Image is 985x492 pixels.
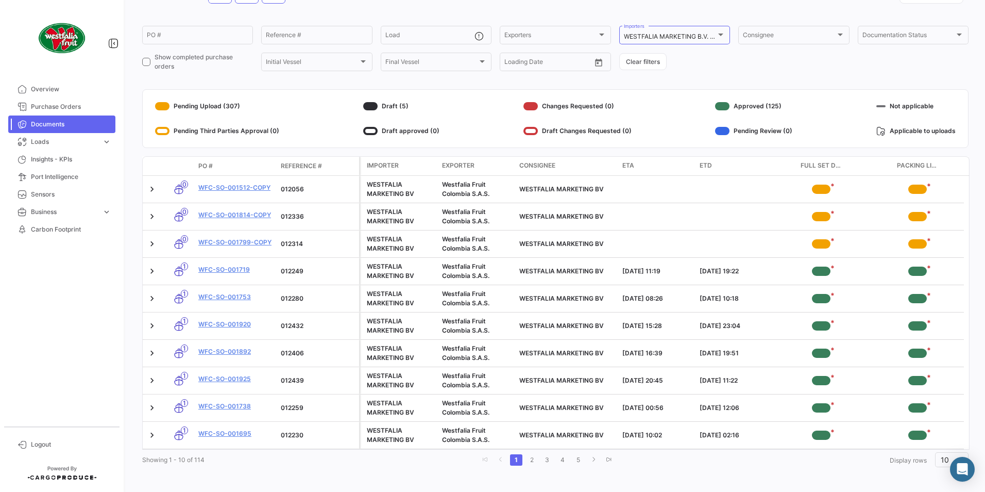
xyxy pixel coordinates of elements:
div: Applicable to uploads [876,123,956,139]
datatable-header-cell: Full Set Docs WFCOL [773,157,869,175]
div: [DATE] 19:22 [700,267,769,276]
span: 1 [181,372,188,380]
div: 012249 [281,267,355,276]
a: go to first page [479,454,491,466]
div: 012314 [281,239,355,249]
span: Reference # [281,161,322,171]
div: Westfalia Fruit Colombia S.A.S. [442,399,511,417]
span: WESTFALIA MARKETING BV [519,431,604,439]
span: WESTFALIA MARKETING BV [519,404,604,412]
a: WFC-SO-001814-copy [198,210,273,220]
span: Consignee [519,161,555,170]
div: Westfalia Fruit Colombia S.A.S. [442,317,511,335]
span: 0 [181,181,188,188]
span: Full Set Docs WFCOL [801,161,842,171]
span: WESTFALIA MARKETING BV [519,212,604,220]
span: WESTFALIA MARKETING BV [519,267,604,275]
div: Westfalia Fruit Colombia S.A.S. [442,371,511,390]
div: Draft Changes Requested (0) [523,123,632,139]
div: [DATE] 08:26 [622,294,691,303]
div: [DATE] 00:56 [622,403,691,413]
datatable-header-cell: ETA [618,157,695,175]
datatable-header-cell: Transport mode [163,162,194,170]
span: 1 [181,345,188,352]
a: 1 [510,454,522,466]
span: PO # [198,161,213,171]
button: Open calendar [591,55,606,70]
div: Pending Review (0) [715,123,792,139]
span: ETD [700,161,712,170]
span: Consignee [743,33,835,40]
div: WESTFALIA MARKETING BV [367,180,434,199]
li: page 1 [508,451,524,469]
a: Expand/Collapse Row [147,321,157,331]
div: WESTFALIA MARKETING BV [367,207,434,226]
a: Sensors [8,186,115,203]
a: Carbon Footprint [8,221,115,238]
div: Abrir Intercom Messenger [950,457,975,482]
div: Changes Requested (0) [523,98,632,114]
li: page 5 [570,451,586,469]
span: WESTFALIA MARKETING BV [519,185,604,193]
a: 4 [556,454,569,466]
div: Not applicable [876,98,956,114]
a: 5 [572,454,584,466]
span: WESTFALIA MARKETING BV [519,294,604,302]
a: Documents [8,116,115,133]
a: Expand/Collapse Row [147,348,157,358]
a: go to previous page [495,454,507,466]
span: Port Intelligence [31,172,111,182]
span: WESTFALIA MARKETING BV [519,349,604,357]
span: 1 [181,427,188,434]
div: Pending Upload (307) [155,98,279,114]
div: Approved (125) [715,98,792,114]
span: Initial Vessel [266,60,358,67]
div: [DATE] 19:51 [700,349,769,358]
a: WFC-SO-001753 [198,292,273,302]
div: 012432 [281,321,355,331]
div: [DATE] 15:28 [622,321,691,331]
datatable-header-cell: PO # [194,157,277,175]
div: WESTFALIA MARKETING BV [367,262,434,281]
a: Expand/Collapse Row [147,211,157,222]
span: 0 [181,235,188,243]
div: [DATE] 20:45 [622,376,691,385]
span: Insights - KPIs [31,155,111,164]
div: 012280 [281,294,355,303]
a: WFC-SO-001695 [198,429,273,438]
div: 012406 [281,349,355,358]
a: Expand/Collapse Row [147,375,157,386]
span: Carbon Footprint [31,225,111,234]
div: 012259 [281,403,355,413]
div: Westfalia Fruit Colombia S.A.S. [442,289,511,308]
span: 10 [941,455,949,464]
div: 012439 [281,376,355,385]
a: Overview [8,80,115,98]
div: Westfalia Fruit Colombia S.A.S. [442,344,511,363]
span: Documents [31,120,111,129]
li: page 3 [539,451,555,469]
div: [DATE] 10:18 [700,294,769,303]
a: Expand/Collapse Row [147,266,157,276]
li: page 2 [524,451,539,469]
a: Expand/Collapse Row [147,403,157,413]
div: [DATE] 02:16 [700,431,769,440]
div: [DATE] 12:06 [700,403,769,413]
a: WFC-SO-001799-copy [198,238,273,247]
button: Clear filters [619,53,667,70]
div: [DATE] 11:22 [700,376,769,385]
span: 0 [181,208,188,216]
span: WESTFALIA MARKETING BV [519,322,604,330]
span: Importer [367,161,399,170]
div: WESTFALIA MARKETING BV [367,426,434,445]
mat-select-trigger: WESTFALIA MARKETING B.V. -, WESTFALIA MARKETING BV, Westfalia Marketing Holland [624,32,881,40]
span: expand_more [102,137,111,146]
a: Port Intelligence [8,168,115,186]
div: WESTFALIA MARKETING BV [367,317,434,335]
datatable-header-cell: Importer [361,157,438,175]
a: Insights - KPIs [8,151,115,168]
a: WFC-SO-001512-copy [198,183,273,192]
div: Westfalia Fruit Colombia S.A.S. [442,180,511,199]
datatable-header-cell: Consignee [515,157,618,175]
div: Draft (5) [363,98,439,114]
